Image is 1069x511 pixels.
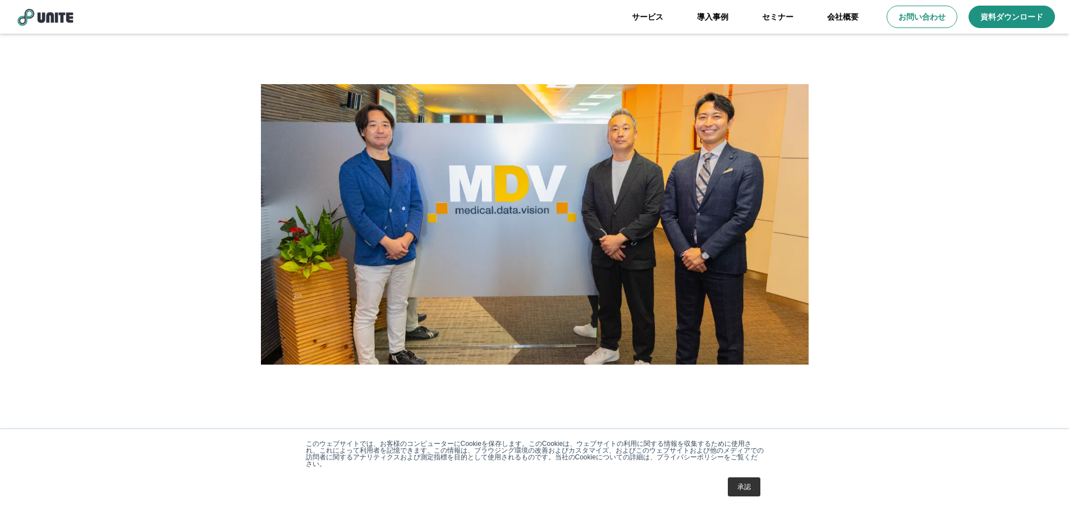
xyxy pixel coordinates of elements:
[261,421,727,457] p: 戦略と現場の一体化が、4,000件超のリードを生む武器に
[980,11,1043,22] p: 資料ダウンロード
[306,440,764,467] p: このウェブサイトでは、お客様のコンピューターにCookieを保存します。このCookieは、ウェブサイトの利用に関する情報を収集するために使用され、これによって利用者を記憶できます。この情報は、...
[898,11,946,22] p: お問い合わせ
[887,6,957,28] a: お問い合わせ
[969,6,1055,28] a: 資料ダウンロード
[728,477,760,496] a: 承認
